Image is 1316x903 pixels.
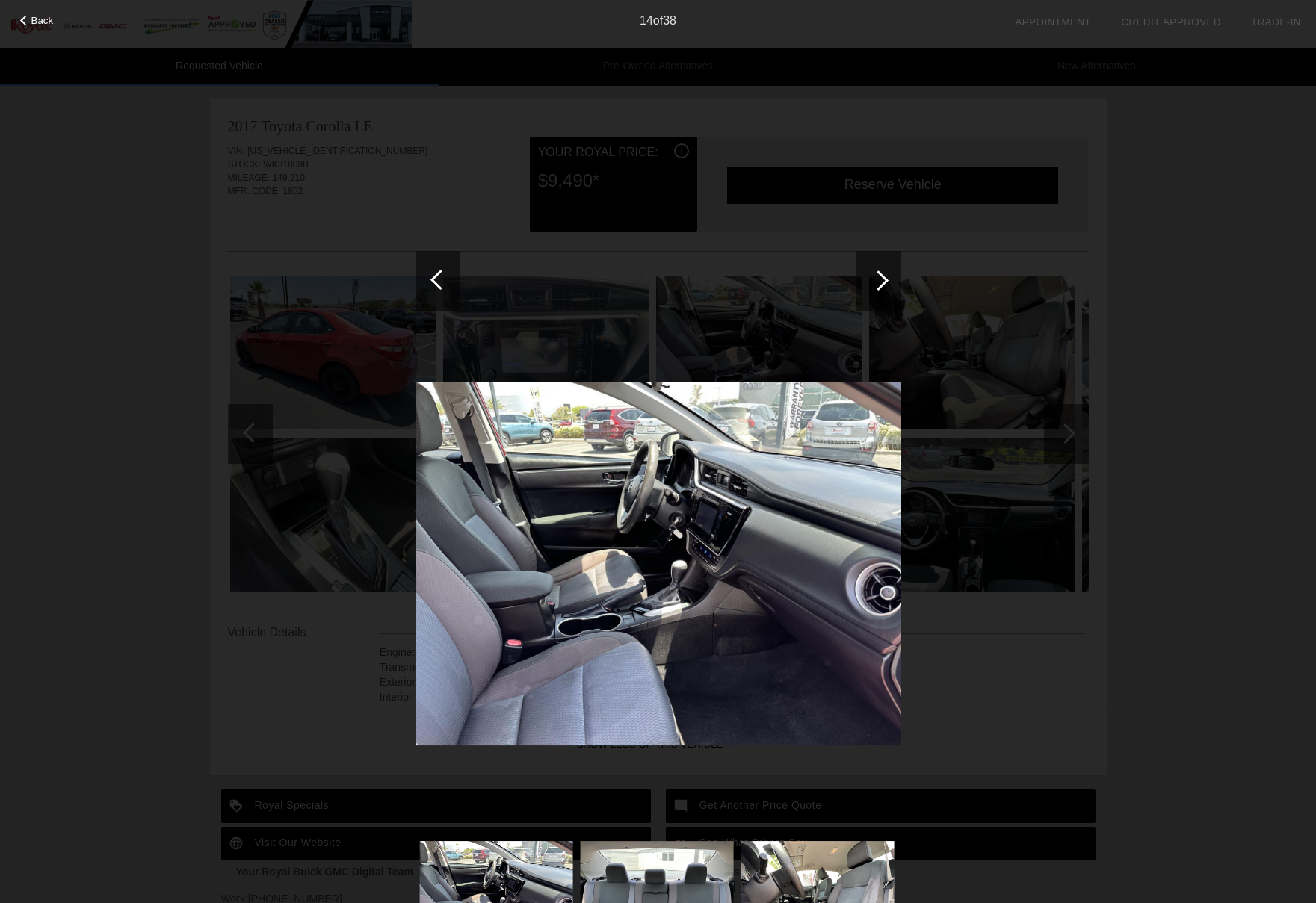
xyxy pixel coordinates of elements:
span: Back [31,15,54,26]
span: 14 [640,14,653,27]
img: 14.jpg [416,382,901,746]
a: Trade-In [1251,16,1301,28]
span: 38 [663,14,676,27]
a: Credit Approved [1121,16,1221,28]
a: Appointment [1015,16,1091,28]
